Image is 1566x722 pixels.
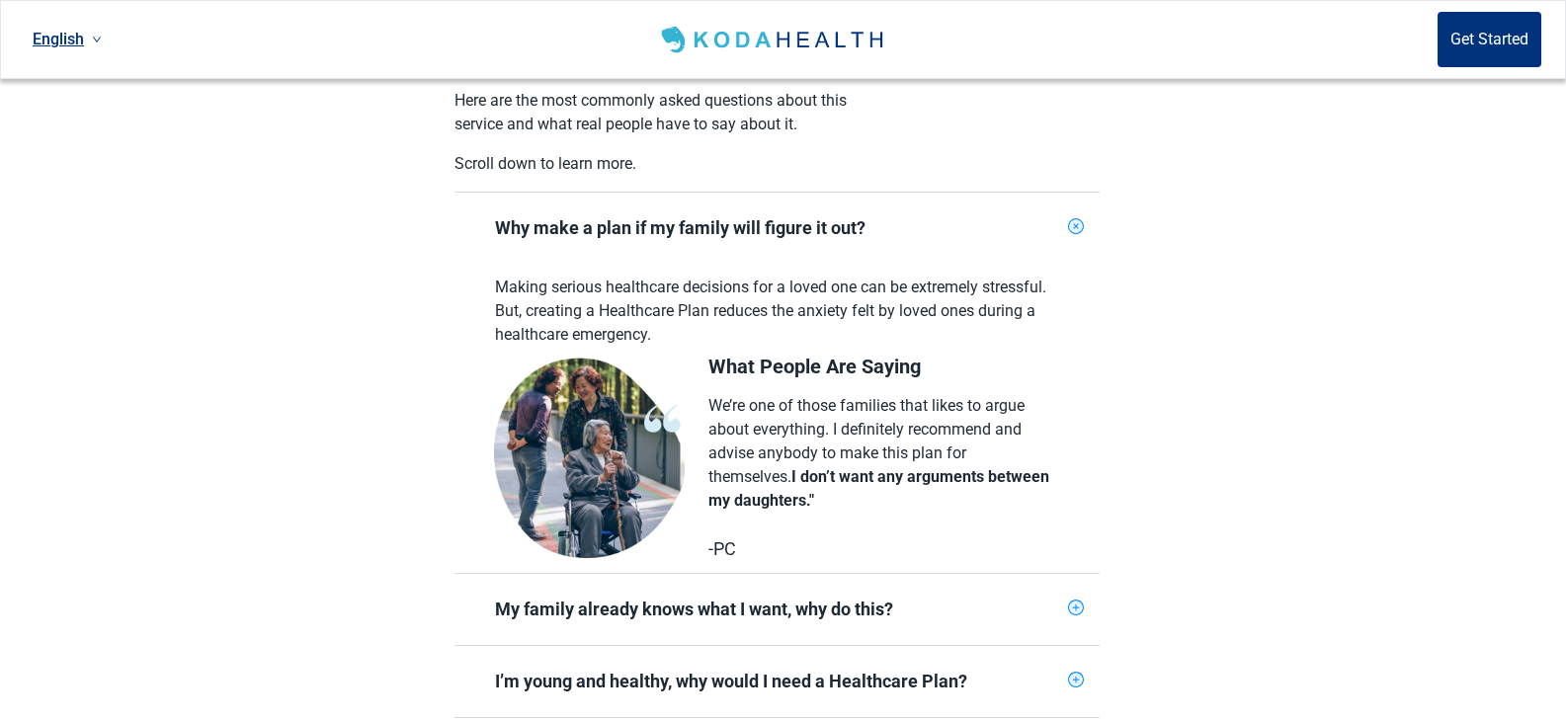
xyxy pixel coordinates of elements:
[708,537,1053,561] div: -PC
[495,670,1060,693] div: I’m young and healthy, why would I need a Healthcare Plan?
[495,598,1060,621] div: My family already knows what I want, why do this?
[92,35,102,44] span: down
[454,646,1100,717] div: I’m young and healthy, why would I need a Healthcare Plan?
[708,394,1053,513] div: We’re one of those families that likes to argue about everything. I definitely recommend and advi...
[25,23,110,55] a: Current language: English
[454,193,1100,264] div: Why make a plan if my family will figure it out?
[454,574,1100,645] div: My family already knows what I want, why do this?
[1068,600,1084,615] span: plus-circle
[494,358,685,558] img: test
[708,467,1049,510] span: I don’t want any arguments between my daughters."
[1438,12,1541,67] button: Get Started
[454,152,850,176] p: Scroll down to learn more.
[495,216,1060,240] div: Why make a plan if my family will figure it out?
[454,89,850,136] p: Here are the most commonly asked questions about this service and what real people have to say ab...
[1068,672,1084,687] span: plus-circle
[495,276,1053,355] div: Making serious healthcare decisions for a loved one can be extremely stressful. But, creating a H...
[708,355,1053,378] div: What People Are Saying
[657,24,891,55] img: Koda Health
[1068,218,1084,234] span: plus-circle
